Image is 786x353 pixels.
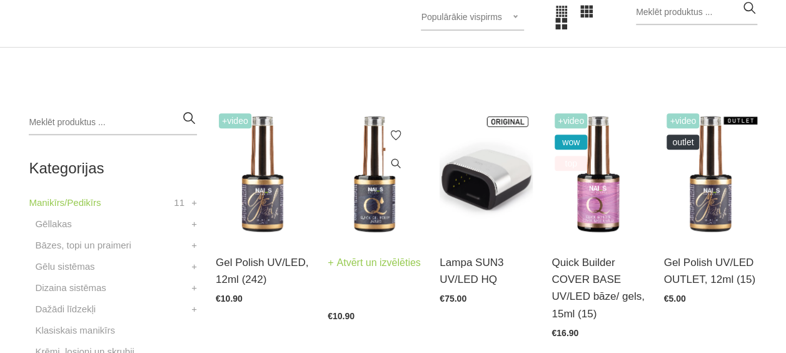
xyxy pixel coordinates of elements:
[29,160,197,176] h2: Kategorijas
[216,110,309,238] img: Ilgnoturīga, intensīvi pigmentēta gellaka. Viegli klājas, lieliski žūst, nesaraujas, neatkāpjas n...
[191,302,197,317] a: +
[191,217,197,232] a: +
[35,238,131,253] a: Bāzes, topi un praimeri
[216,254,309,288] a: Gel Polish UV/LED, 12ml (242)
[328,254,421,272] a: Atvērt un izvēlēties
[35,280,106,295] a: Dizaina sistēmas
[552,110,645,238] img: Šī brīža iemīlētākais produkts, kas nepieviļ nevienu meistaru.Perfektas noturības kamuflāžas bāze...
[667,113,699,128] span: +Video
[35,259,94,274] a: Gēlu sistēmas
[216,294,243,304] span: €10.90
[35,323,115,338] a: Klasiskais manikīrs
[29,110,197,135] input: Meklēt produktus ...
[663,110,757,238] img: Ilgnoturīga, intensīvi pigmentēta gēllaka. Viegli klājas, lieliski žūst, nesaraujas, neatkāpjas n...
[328,311,355,321] span: €10.90
[555,113,587,128] span: +Video
[219,113,251,128] span: +Video
[667,135,699,150] span: OUTLET
[421,12,501,22] span: Populārākie vispirms
[328,110,421,238] img: Ātri, ērti un vienkārši!Intensīvi pigmentēta gellaka, kas perfekti klājas arī vienā slānī, tādā v...
[35,302,96,317] a: Dažādi līdzekļi
[29,195,101,210] a: Manikīrs/Pedikīrs
[35,217,71,232] a: Gēllakas
[663,254,757,288] a: Gel Polish UV/LED OUTLET, 12ml (15)
[663,294,685,304] span: €5.00
[191,195,197,210] a: +
[555,156,587,171] span: top
[555,135,587,150] span: wow
[552,254,645,322] a: Quick Builder COVER BASE UV/LED bāze/ gels, 15ml (15)
[440,254,533,288] a: Lampa SUN3 UV/LED HQ
[191,259,197,274] a: +
[440,110,533,238] img: Modelis: SUNUV 3Jauda: 48WViļņu garums: 365+405nmKalpošanas ilgums: 50000 HRSPogas vadība:10s/30s...
[174,195,184,210] span: 11
[440,294,466,304] span: €75.00
[191,280,197,295] a: +
[552,328,578,338] span: €16.90
[191,238,197,253] a: +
